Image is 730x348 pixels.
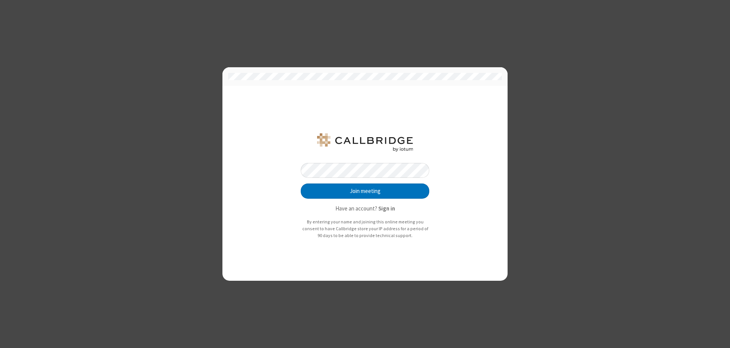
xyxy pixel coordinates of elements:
p: Have an account? [301,204,429,213]
button: Sign in [378,204,395,213]
img: QA Selenium DO NOT DELETE OR CHANGE [316,133,414,152]
button: Join meeting [301,183,429,199]
strong: Sign in [378,205,395,212]
p: By entering your name and joining this online meeting you consent to have Callbridge store your I... [301,218,429,239]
